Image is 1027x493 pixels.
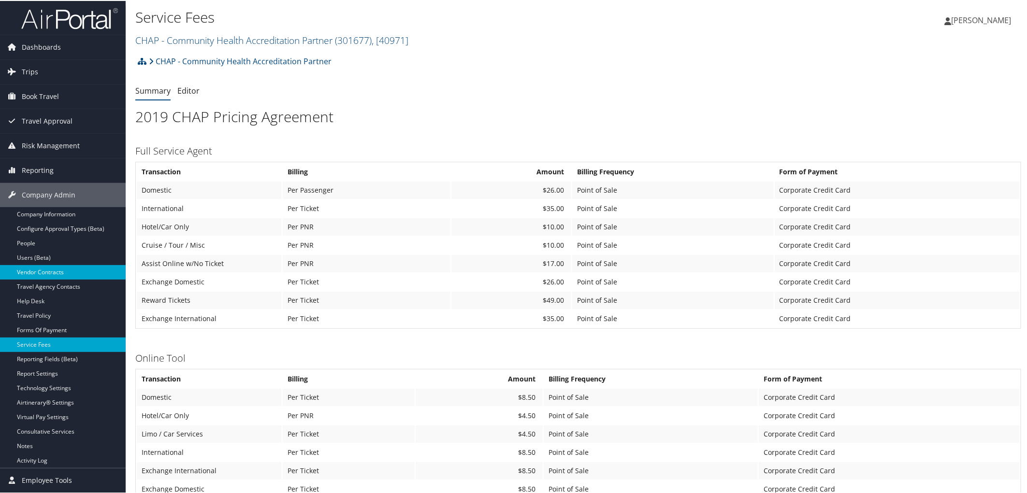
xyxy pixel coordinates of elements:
td: Corporate Credit Card [775,309,1020,326]
td: Point of Sale [572,291,774,308]
span: Employee Tools [22,467,72,492]
th: Amount [451,162,571,180]
a: [PERSON_NAME] [945,5,1021,34]
td: Point of Sale [544,424,758,442]
span: Company Admin [22,182,75,206]
td: International [137,199,282,216]
img: airportal-logo.png [21,6,118,29]
h3: Online Tool [135,351,1021,364]
td: Point of Sale [572,309,774,326]
td: Cruise / Tour / Misc [137,236,282,253]
td: Domestic [137,181,282,198]
td: $8.50 [416,443,543,460]
span: Trips [22,59,38,83]
td: Exchange Domestic [137,272,282,290]
td: Exchange International [137,309,282,326]
th: Billing [283,162,450,180]
span: [PERSON_NAME] [952,14,1012,25]
td: $8.50 [416,388,543,405]
span: Travel Approval [22,108,72,132]
td: Corporate Credit Card [775,254,1020,271]
td: Corporate Credit Card [759,406,1020,423]
td: Corporate Credit Card [759,388,1020,405]
h1: 2019 CHAP Pricing Agreement [135,106,1021,126]
td: Point of Sale [572,181,774,198]
td: $8.50 [416,461,543,479]
td: Reward Tickets [137,291,282,308]
td: $35.00 [451,199,571,216]
th: Transaction [137,162,282,180]
td: $35.00 [451,309,571,326]
td: Per PNR [283,236,450,253]
a: CHAP - Community Health Accreditation Partner [135,33,408,46]
td: Corporate Credit Card [775,217,1020,235]
td: Per Ticket [283,309,450,326]
td: Point of Sale [544,443,758,460]
td: Corporate Credit Card [775,236,1020,253]
td: $26.00 [451,181,571,198]
td: Per Ticket [283,272,450,290]
td: $17.00 [451,254,571,271]
a: CHAP - Community Health Accreditation Partner [149,51,332,70]
th: Transaction [137,369,282,387]
td: Corporate Credit Card [775,199,1020,216]
h1: Service Fees [135,6,726,27]
td: $10.00 [451,217,571,235]
td: Point of Sale [544,461,758,479]
th: Billing Frequency [544,369,758,387]
td: Point of Sale [544,388,758,405]
td: Point of Sale [544,406,758,423]
td: Hotel/Car Only [137,217,282,235]
span: Book Travel [22,84,59,108]
span: ( 301677 ) [335,33,372,46]
td: Assist Online w/No Ticket [137,254,282,271]
td: Exchange International [137,461,282,479]
td: Point of Sale [572,199,774,216]
td: Per Ticket [283,461,415,479]
span: Dashboards [22,34,61,58]
span: Risk Management [22,133,80,157]
td: $26.00 [451,272,571,290]
td: Point of Sale [572,272,774,290]
td: $49.00 [451,291,571,308]
th: Form of Payment [759,369,1020,387]
td: $10.00 [451,236,571,253]
td: Per Ticket [283,443,415,460]
td: Domestic [137,388,282,405]
td: Corporate Credit Card [775,291,1020,308]
td: Point of Sale [572,254,774,271]
td: Hotel/Car Only [137,406,282,423]
td: Point of Sale [572,217,774,235]
th: Billing [283,369,415,387]
span: , [ 40971 ] [372,33,408,46]
td: Per PNR [283,406,415,423]
a: Summary [135,85,171,95]
td: Corporate Credit Card [759,424,1020,442]
td: Per Ticket [283,199,450,216]
th: Form of Payment [775,162,1020,180]
td: Corporate Credit Card [759,461,1020,479]
td: Limo / Car Services [137,424,282,442]
td: Corporate Credit Card [775,272,1020,290]
td: Per PNR [283,217,450,235]
td: $4.50 [416,424,543,442]
td: Per Ticket [283,424,415,442]
a: Editor [177,85,200,95]
td: Corporate Credit Card [759,443,1020,460]
td: International [137,443,282,460]
span: Reporting [22,157,54,182]
td: Per Ticket [283,388,415,405]
h3: Full Service Agent [135,143,1021,157]
td: Per PNR [283,254,450,271]
td: $4.50 [416,406,543,423]
td: Per Passenger [283,181,450,198]
th: Billing Frequency [572,162,774,180]
td: Point of Sale [572,236,774,253]
td: Per Ticket [283,291,450,308]
td: Corporate Credit Card [775,181,1020,198]
th: Amount [416,369,543,387]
